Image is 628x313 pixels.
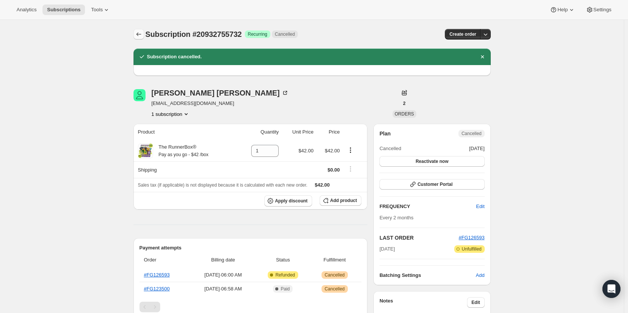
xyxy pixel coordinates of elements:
th: Product [133,124,238,140]
button: Reactivate now [379,156,484,167]
th: Price [316,124,342,140]
span: Settings [593,7,611,13]
th: Unit Price [281,124,316,140]
th: Quantity [238,124,281,140]
span: $42.00 [299,148,314,153]
span: Status [258,256,308,264]
button: Settings [581,5,616,15]
span: Create order [449,31,476,37]
button: Subscriptions [133,29,144,40]
span: Refunded [275,272,295,278]
span: Cancelled [379,145,401,152]
button: Add product [320,195,361,206]
span: Cancelled [461,131,481,137]
h3: Notes [379,297,467,308]
span: ORDERS [395,111,414,117]
a: #FG126593 [144,272,170,278]
button: Tools [86,5,115,15]
span: Unfulfilled [462,246,482,252]
button: Edit [472,201,489,213]
h2: Plan [379,130,391,137]
span: Recurring [248,31,267,37]
h2: Subscription cancelled. [147,53,202,61]
button: 2 [399,98,410,109]
span: $42.00 [325,148,340,153]
span: Every 2 months [379,215,413,220]
span: [DATE] · 06:00 AM [193,271,253,279]
button: Dismiss notification [477,52,488,62]
div: Open Intercom Messenger [602,280,620,298]
a: #FG126593 [459,235,485,240]
span: Cancelled [325,272,344,278]
small: Pay as you go - $42 /box [159,152,209,157]
span: Cancelled [325,286,344,292]
button: Customer Portal [379,179,484,190]
button: Shipping actions [344,165,356,173]
span: Reactivate now [416,158,448,164]
span: Subscriptions [47,7,80,13]
span: Billing date [193,256,253,264]
img: product img [138,143,153,158]
th: Shipping [133,161,238,178]
span: Customer Portal [417,181,452,187]
a: #FG123500 [144,286,170,292]
span: Analytics [17,7,36,13]
button: Create order [445,29,481,40]
button: Apply discount [264,195,312,207]
span: $42.00 [315,182,330,188]
span: Paid [281,286,290,292]
span: Fulfillment [312,256,357,264]
button: Edit [467,297,485,308]
th: Order [140,252,191,268]
span: Cancelled [275,31,295,37]
button: Product actions [152,110,190,118]
nav: Pagination [140,302,362,312]
span: Subscription #20932755732 [146,30,242,38]
span: [DATE] · 06:58 AM [193,285,253,293]
div: [PERSON_NAME] [PERSON_NAME] [152,89,289,97]
span: Tools [91,7,103,13]
span: Edit [476,203,484,210]
span: Apply discount [275,198,308,204]
span: Add [476,272,484,279]
span: Add product [330,198,357,204]
button: #FG126593 [459,234,485,242]
h6: Batching Settings [379,272,476,279]
h2: LAST ORDER [379,234,459,242]
button: Subscriptions [42,5,85,15]
span: $0.00 [328,167,340,173]
span: 2 [403,100,406,106]
span: [DATE] [379,245,395,253]
span: Edit [472,299,480,305]
span: Help [557,7,567,13]
div: The RunnerBox® [153,143,209,158]
h2: Payment attempts [140,244,362,252]
span: Laura Jorgensen [133,89,146,101]
button: Add [471,269,489,281]
button: Analytics [12,5,41,15]
button: Product actions [344,146,356,154]
button: Help [545,5,579,15]
span: Sales tax (if applicable) is not displayed because it is calculated with each new order. [138,182,308,188]
span: [EMAIL_ADDRESS][DOMAIN_NAME] [152,100,289,107]
h2: FREQUENCY [379,203,476,210]
span: [DATE] [469,145,485,152]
